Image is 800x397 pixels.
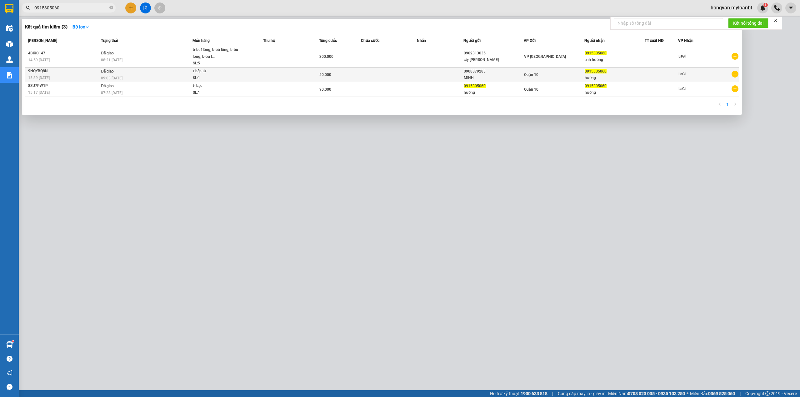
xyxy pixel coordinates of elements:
[524,87,538,92] span: Quận 10
[716,101,724,108] button: left
[101,51,114,55] span: Đã giao
[585,51,607,55] span: 0915305060
[716,101,724,108] li: Previous Page
[7,384,12,390] span: message
[319,73,331,77] span: 50.000
[319,54,333,59] span: 300.000
[645,38,664,43] span: TT xuất HĐ
[728,18,768,28] button: Kết nối tổng đài
[109,5,113,11] span: close-circle
[678,72,686,76] span: LaGi
[193,89,240,96] div: SL: 1
[731,101,739,108] li: Next Page
[417,38,426,43] span: Nhãn
[28,50,99,57] div: 4BIRC147
[109,6,113,9] span: close-circle
[193,68,240,75] div: t-bếp từ
[28,76,50,80] span: 15:39 [DATE]
[585,75,645,81] div: hưởng
[584,38,605,43] span: Người nhận
[193,47,240,60] div: b-buf lông, b-bù lông, b-bù lông, b-bù l...
[718,102,722,106] span: left
[464,89,524,96] div: hưởng
[732,85,738,92] span: plus-circle
[263,38,275,43] span: Thu hộ
[464,84,486,88] span: 0915305060
[101,84,114,88] span: Đã giao
[6,341,13,348] img: warehouse-icon
[193,60,240,67] div: SL: 5
[724,101,731,108] a: 1
[733,20,763,27] span: Kết nối tổng đài
[192,38,210,43] span: Món hàng
[614,18,723,28] input: Nhập số tổng đài
[464,68,524,75] div: 0908879283
[101,91,122,95] span: 07:28 [DATE]
[28,83,99,89] div: 8ZU7PW1P
[72,24,89,29] strong: Bộ lọc
[6,56,13,63] img: warehouse-icon
[101,38,118,43] span: Trạng thái
[464,75,524,81] div: MINH
[67,22,94,32] button: Bộ lọcdown
[101,76,122,80] span: 09:03 [DATE]
[28,38,57,43] span: [PERSON_NAME]
[319,87,331,92] span: 90.000
[524,54,566,59] span: VP [GEOGRAPHIC_DATA]
[464,57,524,63] div: cty [PERSON_NAME]
[585,69,607,73] span: 0915305060
[464,50,524,57] div: 0902313035
[7,370,12,376] span: notification
[678,54,686,58] span: LaGi
[28,90,50,95] span: 15:17 [DATE]
[733,102,737,106] span: right
[26,6,30,10] span: search
[524,73,538,77] span: Quận 10
[773,18,778,23] span: close
[678,87,686,91] span: LaGi
[585,84,607,88] span: 0915305060
[6,72,13,78] img: solution-icon
[6,41,13,47] img: warehouse-icon
[5,4,13,13] img: logo-vxr
[28,58,50,62] span: 14:59 [DATE]
[732,53,738,60] span: plus-circle
[101,69,114,73] span: Đã giao
[193,83,240,89] div: t- bạc
[193,75,240,82] div: SL: 1
[724,101,731,108] li: 1
[101,58,122,62] span: 08:21 [DATE]
[28,68,99,74] div: 9NQYBQ8N
[319,38,337,43] span: Tổng cước
[6,25,13,32] img: warehouse-icon
[524,38,536,43] span: VP Gửi
[361,38,379,43] span: Chưa cước
[678,38,693,43] span: VP Nhận
[585,89,645,96] div: hưởng
[25,24,67,30] h3: Kết quả tìm kiếm ( 3 )
[85,25,89,29] span: down
[731,101,739,108] button: right
[12,340,14,342] sup: 1
[585,57,645,63] div: anh hưởng
[732,71,738,78] span: plus-circle
[7,356,12,362] span: question-circle
[34,4,108,11] input: Tìm tên, số ĐT hoặc mã đơn
[463,38,481,43] span: Người gửi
